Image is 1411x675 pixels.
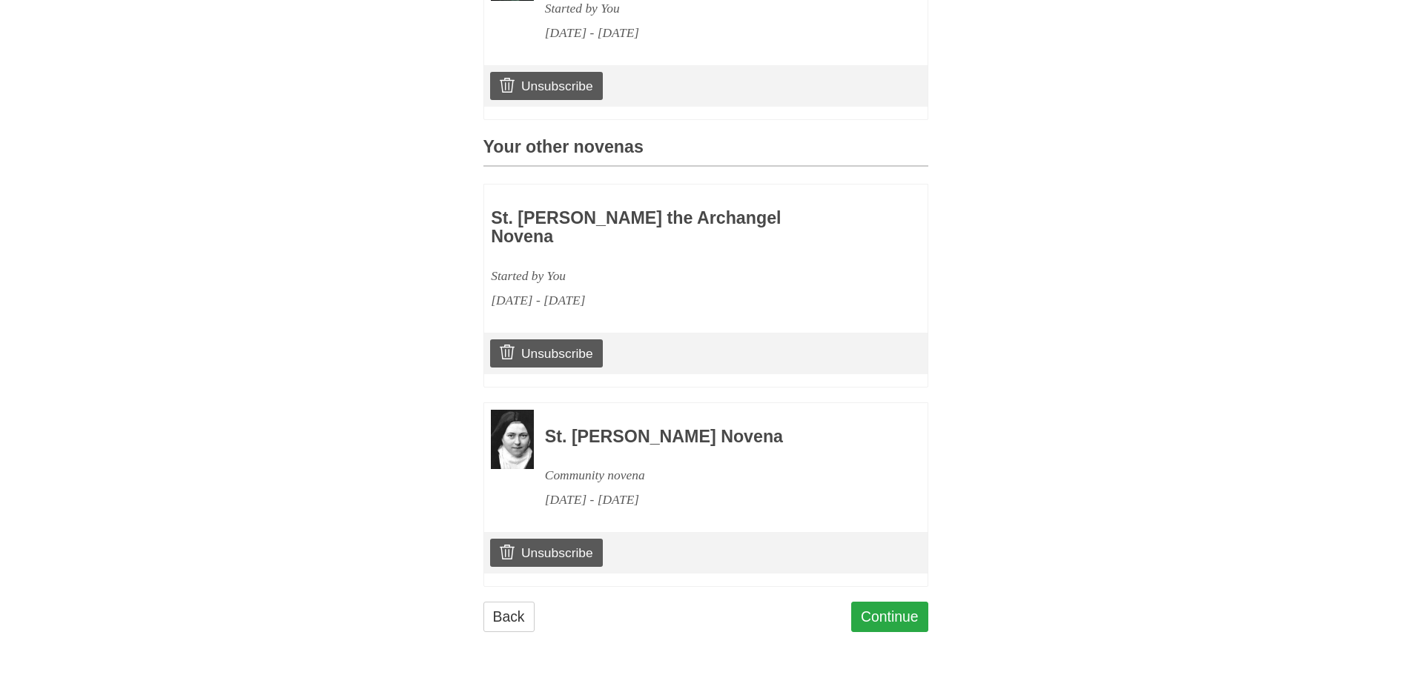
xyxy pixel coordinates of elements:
div: [DATE] - [DATE] [491,288,833,313]
a: Unsubscribe [490,339,602,368]
h3: Your other novenas [483,138,928,167]
img: Novena image [491,410,534,469]
div: Started by You [491,264,833,288]
div: [DATE] - [DATE] [545,21,888,45]
div: Community novena [545,463,888,488]
a: Continue [851,602,928,632]
a: Unsubscribe [490,72,602,100]
h3: St. [PERSON_NAME] the Archangel Novena [491,209,833,247]
div: [DATE] - [DATE] [545,488,888,512]
a: Unsubscribe [490,539,602,567]
a: Back [483,602,535,632]
h3: St. [PERSON_NAME] Novena [545,428,888,447]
